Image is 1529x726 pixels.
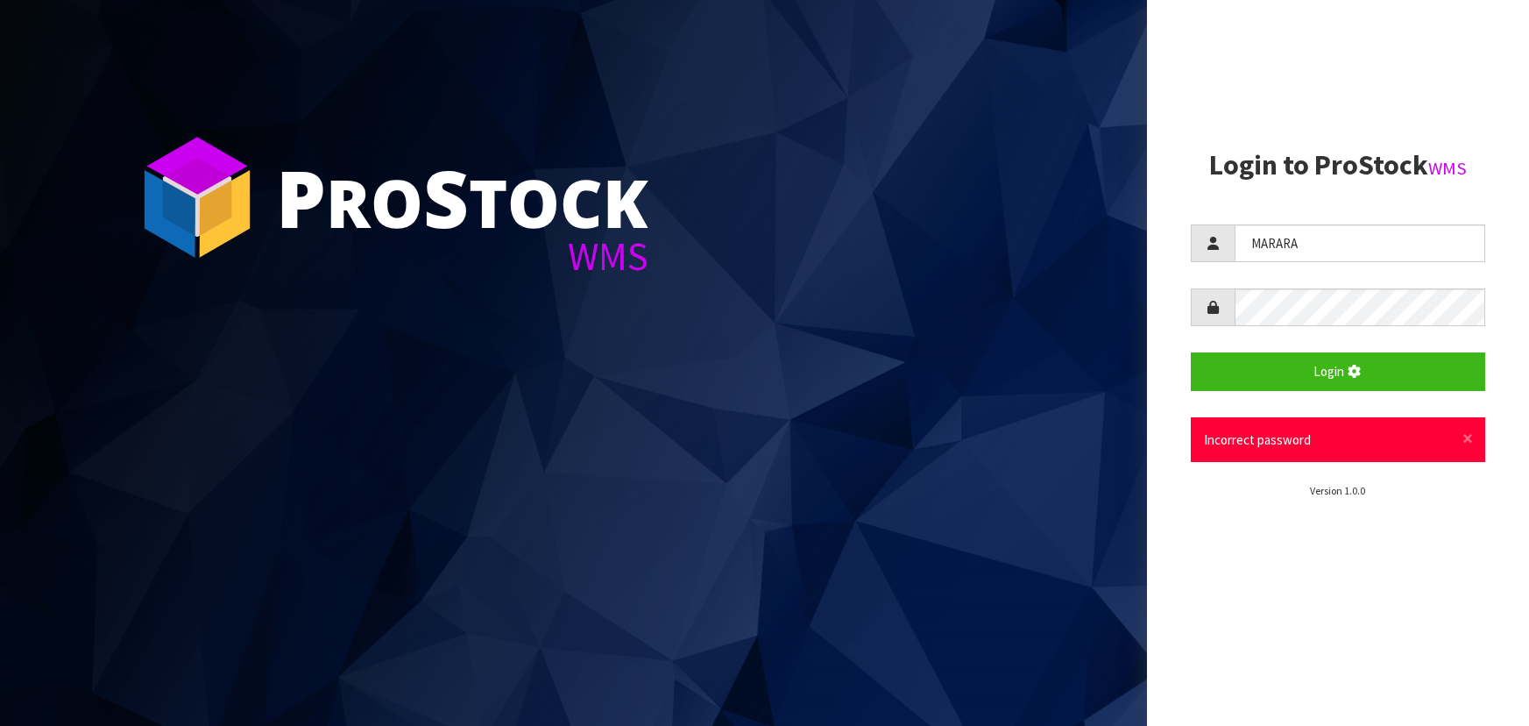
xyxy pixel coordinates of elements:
[1235,224,1485,262] input: Username
[1462,426,1473,451] span: ×
[276,144,326,251] span: P
[276,237,648,276] div: WMS
[1428,157,1467,180] small: WMS
[423,144,469,251] span: S
[1191,352,1485,390] button: Login
[1310,484,1365,497] small: Version 1.0.0
[1204,431,1311,448] span: Incorrect password
[131,132,263,263] img: ProStock Cube
[276,158,648,237] div: ro tock
[1191,150,1485,181] h2: Login to ProStock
